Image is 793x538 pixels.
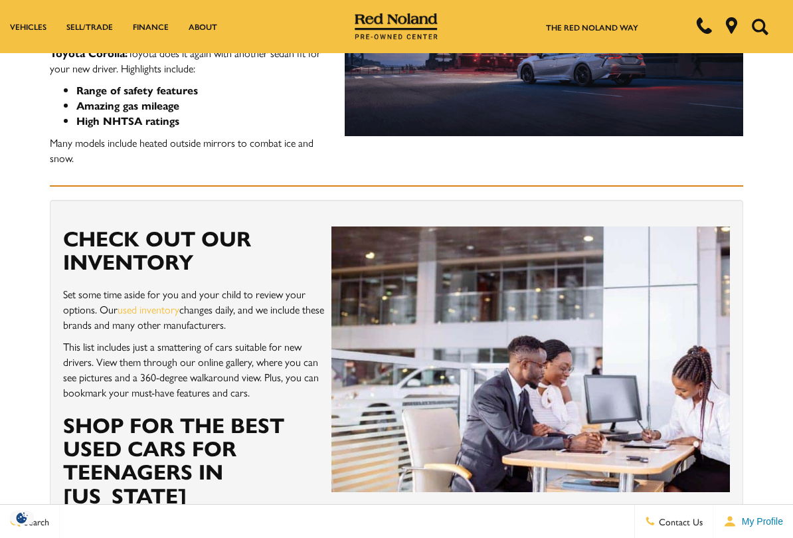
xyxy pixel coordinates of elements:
[737,516,783,527] span: My Profile
[76,82,198,98] strong: Range of safety features
[118,302,179,317] a: used inventory
[656,515,703,528] span: Contact Us
[713,505,793,538] button: Open user profile menu
[7,511,37,525] section: Click to Open Cookie Consent Modal
[63,286,731,332] p: Set some time aside for you and your child to review your options. Our changes daily, and we incl...
[7,511,37,525] img: Opt-Out Icon
[546,21,638,33] a: The Red Noland Way
[331,226,730,493] img: Best Used Cars for Teens Colorado Springs
[355,18,438,31] a: Red Noland Pre-Owned
[63,339,731,400] p: This list includes just a smattering of cars suitable for new drivers. View them through our onli...
[50,135,744,165] p: Many models include heated outside mirrors to combat ice and snow.
[63,409,284,510] strong: Shop for the Best Used Cars for Teenagers in [US_STATE]
[76,98,179,113] strong: Amazing gas mileage
[747,1,773,52] button: Open the search field
[355,13,438,40] img: Red Noland Pre-Owned
[50,45,744,76] p: Toyota does it again with another sedan fit for your new driver. Highlights include:
[76,113,179,128] strong: High NHTSA ratings
[63,223,251,276] strong: Check Out Our Inventory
